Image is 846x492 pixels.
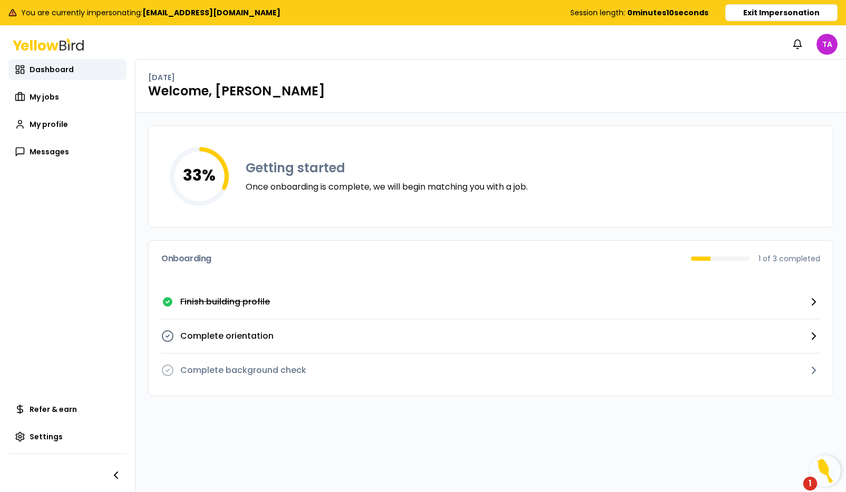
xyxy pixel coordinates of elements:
p: 1 of 3 completed [759,253,820,264]
span: My jobs [30,92,59,102]
a: Refer & earn [8,399,127,420]
a: My profile [8,114,127,135]
button: Complete background check [161,353,820,387]
tspan: 33 % [183,164,216,186]
p: Complete background check [180,364,306,377]
a: Finish building profile [161,285,820,319]
p: Finish building profile [180,296,270,308]
a: My jobs [8,86,127,107]
a: Settings [8,426,127,447]
b: 0 minutes 10 seconds [627,7,708,18]
span: Refer & earn [30,404,77,415]
span: Messages [30,146,69,157]
p: Once onboarding is complete, we will begin matching you with a job. [246,181,528,193]
span: Settings [30,431,63,442]
a: Messages [8,141,127,162]
span: My profile [30,119,68,130]
button: Complete orientation [161,319,820,353]
button: Exit Impersonation [725,4,838,21]
span: Dashboard [30,64,74,75]
span: You are currently impersonating: [21,7,280,18]
p: [DATE] [148,72,175,83]
span: TA [816,34,838,55]
button: Open Resource Center, 1 new notification [809,455,841,487]
h1: Welcome, [PERSON_NAME] [148,83,833,100]
h3: Onboarding [161,254,211,263]
b: [EMAIL_ADDRESS][DOMAIN_NAME] [142,7,280,18]
p: Complete orientation [180,330,274,342]
div: Session length: [570,7,708,18]
a: Dashboard [8,59,127,80]
h3: Getting started [246,160,528,176]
